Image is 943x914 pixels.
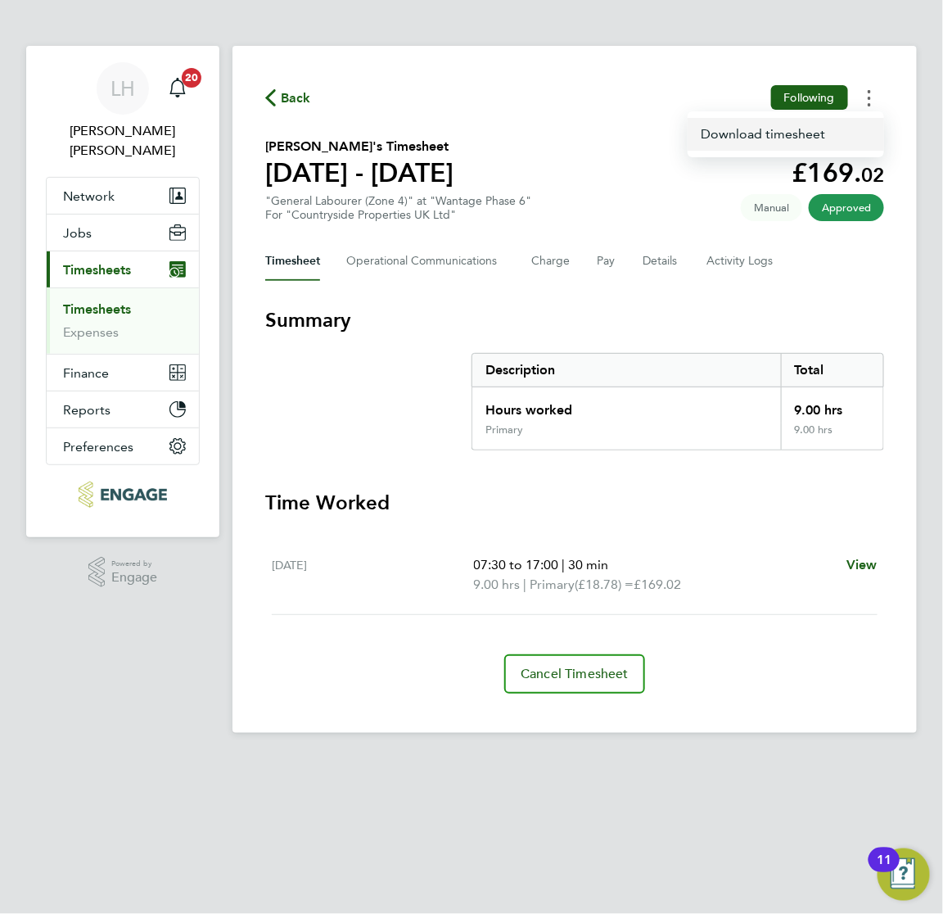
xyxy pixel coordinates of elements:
[524,577,527,592] span: |
[781,387,884,423] div: 9.00 hrs
[781,423,884,450] div: 9.00 hrs
[272,555,474,595] div: [DATE]
[771,85,848,110] button: Following
[634,577,682,592] span: £169.02
[46,482,200,508] a: Go to home page
[47,287,199,354] div: Timesheets
[63,301,131,317] a: Timesheets
[485,423,523,437] div: Primary
[530,575,575,595] span: Primary
[111,571,157,585] span: Engage
[346,242,505,281] button: Operational Communications
[846,557,878,572] span: View
[531,242,571,281] button: Charge
[472,387,781,423] div: Hours worked
[265,156,453,189] h1: [DATE] - [DATE]
[474,557,559,572] span: 07:30 to 17:00
[47,355,199,391] button: Finance
[63,402,111,418] span: Reports
[562,557,566,572] span: |
[792,157,884,188] app-decimal: £169.
[281,88,311,108] span: Back
[26,46,219,537] nav: Main navigation
[265,307,884,694] section: Timesheet
[784,90,835,105] span: Following
[504,654,645,694] button: Cancel Timesheet
[265,242,320,281] button: Timesheet
[63,262,131,278] span: Timesheets
[63,365,109,381] span: Finance
[781,354,884,387] div: Total
[265,490,884,516] h3: Time Worked
[47,178,199,214] button: Network
[265,88,311,108] button: Back
[182,68,201,88] span: 20
[809,194,884,221] span: This timesheet has been approved.
[471,353,884,450] div: Summary
[521,666,629,682] span: Cancel Timesheet
[597,242,616,281] button: Pay
[63,188,115,204] span: Network
[63,439,133,455] span: Preferences
[741,194,802,221] span: This timesheet was manually created.
[706,242,775,281] button: Activity Logs
[63,225,92,241] span: Jobs
[111,78,135,99] span: LH
[88,557,158,588] a: Powered byEngage
[46,121,200,161] span: Lee Hall
[575,577,634,592] span: (£18.78) =
[47,428,199,464] button: Preferences
[63,324,119,340] a: Expenses
[846,555,878,575] a: View
[688,118,884,151] a: Timesheets Menu
[161,62,194,115] a: 20
[265,208,531,222] div: For "Countryside Properties UK Ltd"
[47,251,199,287] button: Timesheets
[569,557,609,572] span: 30 min
[265,137,453,156] h2: [PERSON_NAME]'s Timesheet
[265,194,531,222] div: "General Labourer (Zone 4)" at "Wantage Phase 6"
[878,848,930,901] button: Open Resource Center, 11 new notifications
[643,242,680,281] button: Details
[861,163,884,187] span: 02
[265,307,884,333] h3: Summary
[47,215,199,251] button: Jobs
[47,391,199,428] button: Reports
[472,354,781,387] div: Description
[46,62,200,161] a: LH[PERSON_NAME] [PERSON_NAME]
[474,577,521,592] span: 9.00 hrs
[79,482,166,508] img: pcrnet-logo-retina.png
[855,85,884,111] button: Timesheets Menu
[111,557,157,571] span: Powered by
[877,860,891,881] div: 11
